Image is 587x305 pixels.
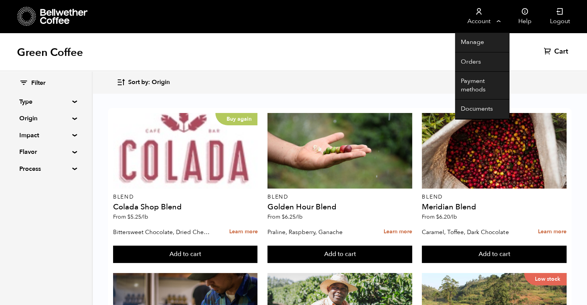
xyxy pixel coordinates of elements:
button: Add to cart [113,246,258,263]
span: $ [127,213,130,221]
span: From [267,213,303,221]
span: From [113,213,148,221]
span: /lb [141,213,148,221]
span: Sort by: Origin [128,78,170,87]
a: Manage [455,33,509,52]
p: Low stock [524,273,567,285]
span: Cart [554,47,568,56]
a: Buy again [113,113,258,189]
p: Praline, Raspberry, Ganache [267,226,366,238]
summary: Flavor [19,147,73,157]
h4: Golden Hour Blend [267,203,412,211]
p: Caramel, Toffee, Dark Chocolate [422,226,520,238]
span: $ [436,213,439,221]
button: Add to cart [267,246,412,263]
a: Documents [455,99,509,119]
a: Cart [544,47,570,56]
summary: Type [19,97,73,106]
summary: Impact [19,131,73,140]
p: Blend [267,194,412,200]
bdi: 6.20 [436,213,457,221]
button: Sort by: Origin [117,73,170,91]
bdi: 5.25 [127,213,148,221]
span: Filter [31,79,46,88]
span: /lb [296,213,303,221]
a: Learn more [229,224,257,240]
p: Blend [422,194,567,200]
a: Orders [455,52,509,72]
h4: Meridian Blend [422,203,567,211]
span: From [422,213,457,221]
a: Payment methods [455,72,509,99]
summary: Process [19,164,73,174]
p: Blend [113,194,258,200]
span: $ [282,213,285,221]
bdi: 6.25 [282,213,303,221]
h1: Green Coffee [17,45,83,59]
h4: Colada Shop Blend [113,203,258,211]
p: Bittersweet Chocolate, Dried Cherry, Toasted Almond [113,226,211,238]
a: Learn more [538,224,567,240]
button: Add to cart [422,246,567,263]
span: /lb [450,213,457,221]
a: Learn more [384,224,412,240]
p: Buy again [215,113,257,125]
summary: Origin [19,114,73,123]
